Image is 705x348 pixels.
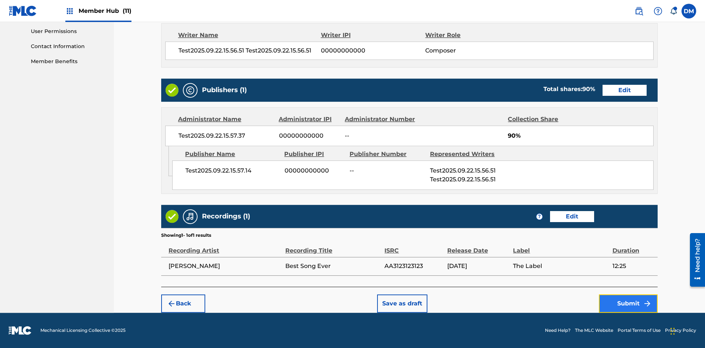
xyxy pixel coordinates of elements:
a: Contact Information [31,43,105,50]
img: MLC Logo [9,6,37,16]
a: User Permissions [31,28,105,35]
span: 90 % [582,86,595,93]
span: 00000000000 [285,166,344,175]
span: Test2025.09.22.15.57.14 [185,166,279,175]
span: ? [536,214,542,220]
span: The Label [513,262,608,271]
div: Publisher IPI [284,150,344,159]
span: Member Hub [79,7,131,15]
img: Publishers [186,86,195,95]
button: Back [161,294,205,313]
button: Edit [603,85,647,96]
span: 90% [508,131,653,140]
span: (11) [123,7,131,14]
div: Notifications [670,7,677,15]
span: [DATE] [447,262,509,271]
a: Public Search [632,4,646,18]
div: Publisher Name [185,150,279,159]
span: -- [345,131,421,140]
span: Composer [425,46,520,55]
div: User Menu [681,4,696,18]
span: Test2025.09.22.15.57.37 [178,131,274,140]
img: logo [9,326,32,335]
span: Test2025.09.22.15.56.51 Test2025.09.22.15.56.51 [178,46,321,55]
span: Best Song Ever [285,262,381,271]
div: Represented Writers [430,150,505,159]
a: Privacy Policy [665,327,696,334]
button: Submit [599,294,658,313]
img: search [634,7,643,15]
span: Mechanical Licensing Collective © 2025 [40,327,126,334]
div: Drag [670,320,675,342]
div: Duration [612,239,654,255]
h5: Publishers (1) [202,86,247,94]
div: Label [513,239,608,255]
span: Test2025.09.22.15.56.51 Test2025.09.22.15.56.51 [430,167,496,183]
div: Writer Role [425,31,520,40]
div: ISRC [384,239,444,255]
a: The MLC Website [575,327,613,334]
span: 00000000000 [321,46,425,55]
div: Total shares: [543,85,595,94]
button: Save as draft [377,294,427,313]
div: Recording Title [285,239,381,255]
img: help [654,7,662,15]
div: Release Date [447,239,509,255]
img: Valid [166,84,178,97]
div: Writer IPI [321,31,426,40]
iframe: Resource Center [684,230,705,290]
div: Administrator Name [178,115,273,124]
img: f7272a7cc735f4ea7f67.svg [643,299,652,308]
span: 00000000000 [279,131,340,140]
img: Valid [166,210,178,223]
div: Help [651,4,665,18]
div: Writer Name [178,31,321,40]
button: Edit [550,211,594,222]
p: Showing 1 - 1 of 1 results [161,232,211,239]
img: Top Rightsholders [65,7,74,15]
span: -- [350,166,424,175]
span: [PERSON_NAME] [169,262,282,271]
div: Recording Artist [169,239,282,255]
a: Member Benefits [31,58,105,65]
h5: Recordings (1) [202,212,250,221]
div: Publisher Number [350,150,424,159]
a: Portal Terms of Use [618,327,661,334]
span: AA3123123123 [384,262,444,271]
img: 7ee5dd4eb1f8a8e3ef2f.svg [167,299,176,308]
div: Collection Share [508,115,579,124]
div: Administrator IPI [279,115,339,124]
span: 12:25 [612,262,654,271]
img: Recordings [186,212,195,221]
div: Administrator Number [345,115,421,124]
a: Need Help? [545,327,571,334]
iframe: Chat Widget [668,313,705,348]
